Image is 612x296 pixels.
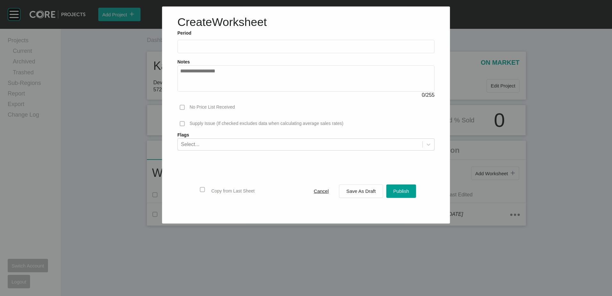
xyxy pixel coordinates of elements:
[211,188,254,194] p: Copy from Last Sheet
[393,188,409,194] span: Publish
[346,188,376,194] span: Save As Draft
[386,184,416,198] button: Publish
[177,132,434,138] label: Flags
[339,184,383,198] button: Save As Draft
[189,104,235,111] p: No Price List Received
[422,92,425,98] span: 0
[177,14,267,30] h1: Create Worksheet
[177,92,434,99] div: / 255
[181,141,199,148] div: Select...
[307,184,336,198] button: Cancel
[177,30,434,37] label: Period
[177,59,190,64] label: Notes
[314,188,329,194] span: Cancel
[189,120,343,127] p: Supply Issue (If checked excludes data when calculating average sales rates)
